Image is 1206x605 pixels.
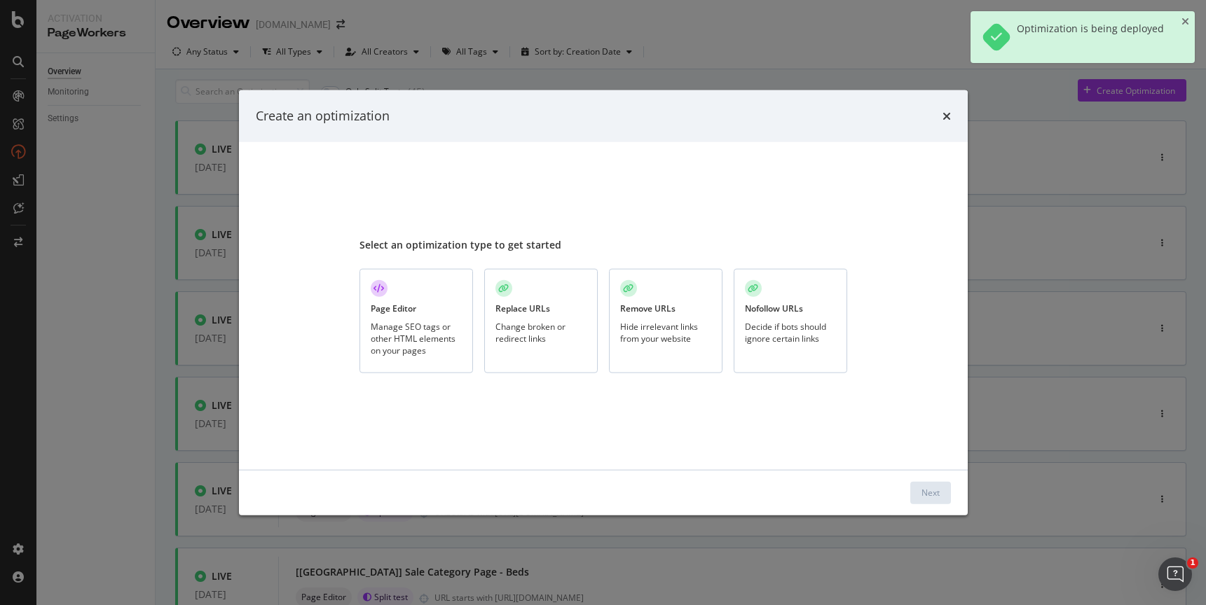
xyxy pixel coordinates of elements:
div: Manage SEO tags or other HTML elements on your pages [371,320,462,356]
div: Next [921,487,940,499]
button: Next [910,481,951,503]
iframe: Intercom live chat [1158,557,1192,591]
div: Select an optimization type to get started [359,238,847,252]
div: Page Editor [371,302,416,314]
div: Replace URLs [495,302,550,314]
div: Change broken or redirect links [495,320,587,344]
div: close toast [1181,17,1189,27]
div: Create an optimization [256,107,390,125]
div: Nofollow URLs [745,302,803,314]
div: Optimization is being deployed [1017,22,1164,52]
span: 1 [1187,557,1198,569]
div: Remove URLs [620,302,676,314]
div: modal [239,90,968,515]
div: times [943,107,951,125]
div: Decide if bots should ignore certain links [745,320,836,344]
div: Hide irrelevant links from your website [620,320,711,344]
